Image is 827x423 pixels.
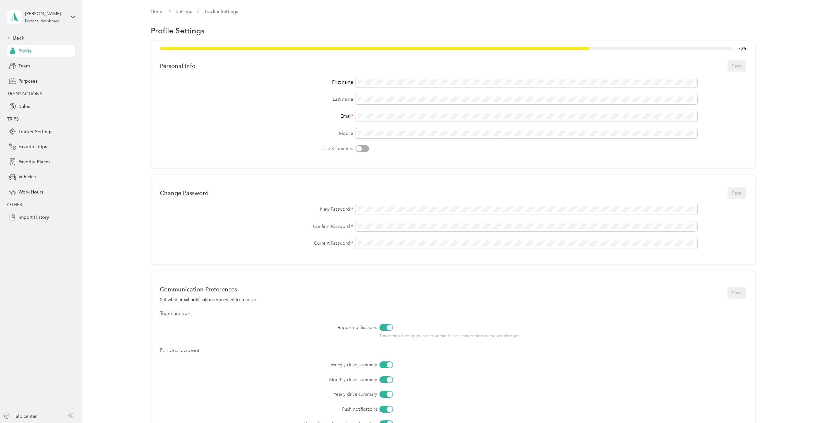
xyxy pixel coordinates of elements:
[18,128,52,135] span: Tracker Settings
[4,413,37,420] button: Help center
[160,190,209,196] div: Change Password
[160,96,353,103] div: Last name
[18,143,47,150] span: Favorite Trips
[160,145,353,152] label: Use Kilometers
[176,9,192,14] a: Settings
[7,91,42,97] span: TRANSACTIONS
[151,9,163,14] a: Home
[160,113,353,120] div: Email
[7,116,19,122] span: TRIPS
[18,48,32,54] span: Profile
[379,333,609,339] p: This setting is set by your team admin. Please contact them to request changes.
[160,286,258,293] div: Communication Preferences
[18,214,49,221] span: Import History
[196,406,377,413] label: Push notifications
[160,347,746,355] div: Personal account
[791,387,827,423] iframe: Everlance-gr Chat Button Frame
[196,361,377,368] label: Weekly drive summary
[18,103,30,110] span: Rules
[196,391,377,398] label: Yearly drive summary
[738,46,746,52] span: 75 %
[160,240,353,247] label: Current Password
[25,10,66,17] div: [PERSON_NAME]
[160,296,258,303] div: Set what email notifications you want to receive.
[160,79,353,86] div: First name
[160,310,746,318] div: Team account
[18,189,43,195] span: Work Hours
[25,19,60,23] div: Personal dashboard
[160,223,353,230] label: Confirm Password
[18,63,30,69] span: Team
[18,78,37,85] span: Purposes
[151,27,205,34] h1: Profile Settings
[7,34,72,42] div: Back
[160,206,353,213] label: New Password
[18,173,36,180] span: Vehicles
[160,63,196,69] div: Personal Info
[196,376,377,383] label: Monthly drive summary
[196,324,377,331] label: Report notifications
[160,130,353,137] label: Mobile
[18,159,50,165] span: Favorite Places
[204,8,238,15] span: Tracker Settings
[7,202,22,207] span: OTHER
